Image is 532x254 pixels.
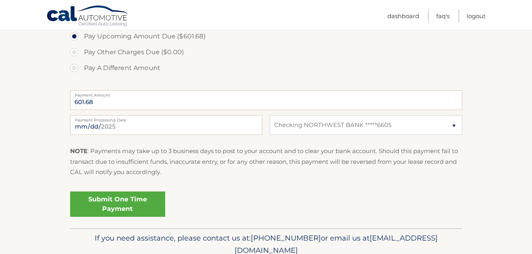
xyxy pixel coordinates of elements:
[251,233,321,243] span: [PHONE_NUMBER]
[70,115,262,121] label: Payment Processing Date
[70,147,88,155] strong: NOTE
[387,9,419,23] a: Dashboard
[70,28,462,44] label: Pay Upcoming Amount Due ($601.68)
[467,9,486,23] a: Logout
[436,9,450,23] a: FAQ's
[70,90,462,110] input: Payment Amount
[70,90,462,97] label: Payment Amount
[70,146,462,177] p: : Payments may take up to 3 business days to post to your account and to clear your bank account....
[46,5,130,28] a: Cal Automotive
[70,60,462,76] label: Pay A Different Amount
[70,191,165,217] a: Submit One Time Payment
[70,44,462,60] label: Pay Other Charges Due ($0.00)
[70,115,262,135] input: Payment Date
